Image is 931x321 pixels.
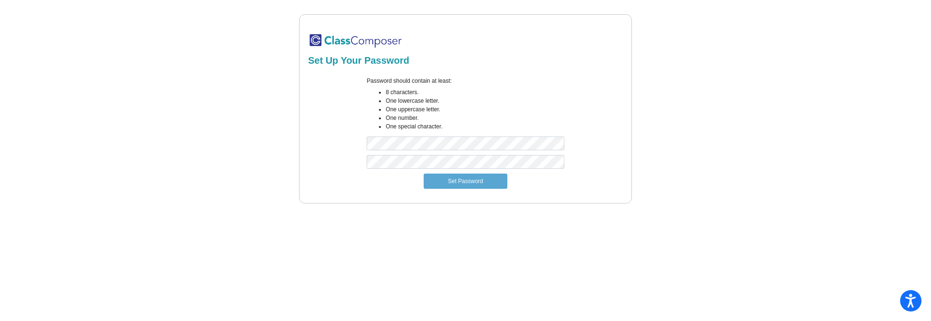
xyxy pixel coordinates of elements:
button: Set Password [424,174,507,189]
li: One special character. [386,122,564,131]
h2: Set Up Your Password [308,55,623,66]
li: One number. [386,114,564,122]
li: One uppercase letter. [386,105,564,114]
li: One lowercase letter. [386,97,564,105]
li: 8 characters. [386,88,564,97]
label: Password should contain at least: [367,77,452,85]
